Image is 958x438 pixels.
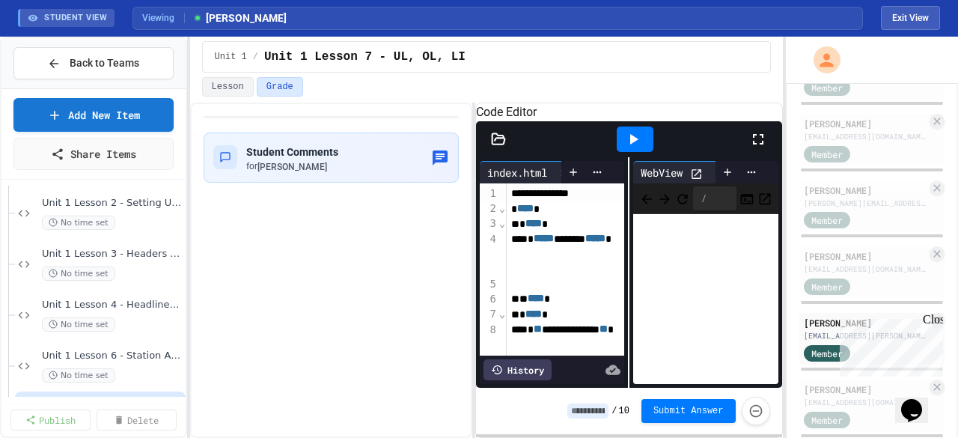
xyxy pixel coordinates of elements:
a: Share Items [13,138,174,170]
span: / [611,405,617,417]
iframe: chat widget [834,313,943,377]
div: [PERSON_NAME] [804,183,927,197]
span: Back to Teams [70,55,139,71]
a: Publish [10,410,91,431]
div: for [246,160,338,173]
div: 2 [480,201,498,216]
a: Delete [97,410,177,431]
span: Student Comments [246,146,338,158]
div: index.html [480,165,555,180]
div: 6 [480,292,498,307]
span: Fold line [498,308,506,320]
button: Grade [257,77,303,97]
span: [PERSON_NAME] [192,10,287,26]
button: Refresh [675,189,690,207]
div: [PERSON_NAME] [804,383,927,396]
div: 4 [480,232,498,278]
div: 8 [480,323,498,353]
iframe: chat widget [895,378,943,423]
span: [PERSON_NAME] [257,162,327,172]
span: Member [811,213,843,227]
span: Viewing [142,11,185,25]
div: WebView [633,161,729,183]
div: 3 [480,216,498,231]
span: Submit Answer [653,405,724,417]
span: No time set [42,267,115,281]
span: No time set [42,216,115,230]
span: Unit 1 Lesson 7 - UL, OL, LI [264,48,466,66]
button: Exit student view [881,6,940,30]
div: Chat with us now!Close [6,6,103,95]
span: Fold line [498,217,506,229]
span: Member [811,280,843,293]
button: Force resubmission of student's answer (Admin only) [742,397,770,425]
button: Open in new tab [757,189,772,207]
div: [EMAIL_ADDRESS][PERSON_NAME][DOMAIN_NAME] [804,330,927,341]
div: [PERSON_NAME] [804,316,927,329]
span: Member [811,147,843,161]
div: [EMAIL_ADDRESS][DOMAIN_NAME] [804,264,927,275]
span: / [253,51,258,63]
div: [PERSON_NAME] [804,249,927,263]
span: Forward [657,189,672,207]
div: 9 [480,353,498,384]
h6: Code Editor [476,103,782,121]
span: Fold line [498,202,506,214]
span: 10 [619,405,629,417]
span: STUDENT VIEW [44,12,107,25]
span: Unit 1 [215,51,247,63]
div: History [483,359,552,380]
div: index.html [480,161,573,183]
span: Member [811,81,843,94]
div: 7 [480,307,498,322]
span: Unit 1 Lesson 6 - Station Activity [42,350,183,362]
button: Console [739,189,754,207]
a: Add New Item [13,98,174,132]
span: Member [811,413,843,427]
button: Submit Answer [641,399,736,423]
div: [PERSON_NAME][EMAIL_ADDRESS][DOMAIN_NAME] [804,198,927,209]
span: No time set [42,317,115,332]
span: Unit 1 Lesson 4 - Headlines Lab [42,299,183,311]
div: My Account [798,43,844,77]
span: Unit 1 Lesson 2 - Setting Up HTML Doc [42,197,183,210]
span: No time set [42,368,115,383]
button: Back to Teams [13,47,174,79]
span: Unit 1 Lesson 3 - Headers and Paragraph tags [42,248,183,261]
iframe: Web Preview [633,214,778,385]
button: Lesson [202,77,254,97]
span: Back [639,189,654,207]
div: [EMAIL_ADDRESS][DOMAIN_NAME] [804,397,927,408]
div: / [693,186,736,210]
div: WebView [633,165,690,180]
div: [PERSON_NAME] [804,117,927,130]
div: 5 [480,277,498,292]
div: 1 [480,186,498,201]
div: [EMAIL_ADDRESS][DOMAIN_NAME] [804,131,927,142]
span: Member [811,347,843,360]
